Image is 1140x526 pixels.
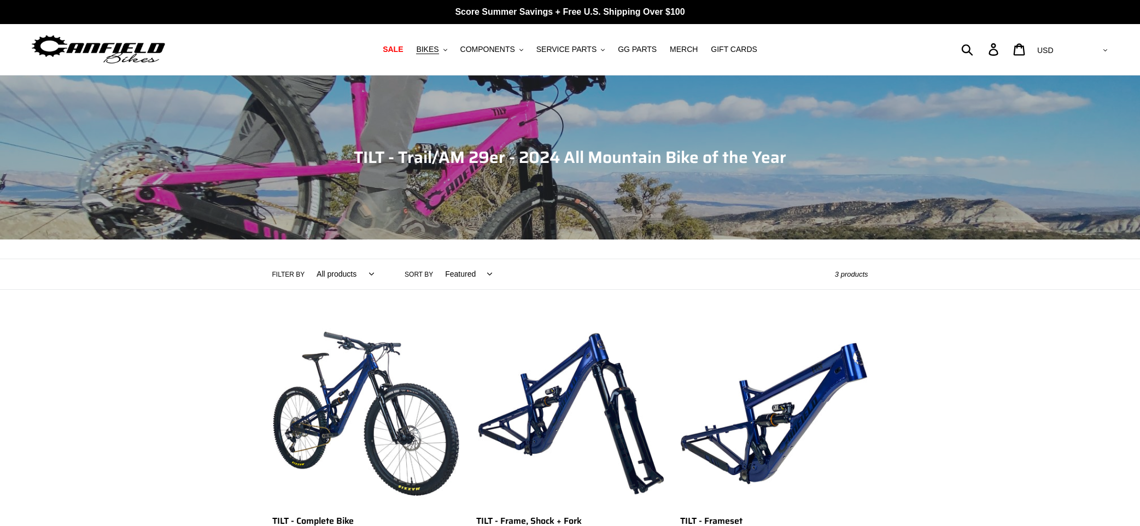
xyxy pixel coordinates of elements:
button: COMPONENTS [455,42,529,57]
a: MERCH [664,42,703,57]
span: GIFT CARDS [711,45,757,54]
span: 3 products [835,270,868,278]
label: Sort by [405,270,433,279]
span: SERVICE PARTS [536,45,597,54]
a: GIFT CARDS [705,42,763,57]
a: SALE [377,42,408,57]
button: SERVICE PARTS [531,42,610,57]
a: GG PARTS [612,42,662,57]
img: Canfield Bikes [30,32,167,67]
span: BIKES [416,45,439,54]
span: SALE [383,45,403,54]
span: COMPONENTS [460,45,515,54]
span: GG PARTS [618,45,657,54]
label: Filter by [272,270,305,279]
button: BIKES [411,42,452,57]
span: MERCH [670,45,698,54]
input: Search [967,37,995,61]
span: TILT - Trail/AM 29er - 2024 All Mountain Bike of the Year [354,144,786,170]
